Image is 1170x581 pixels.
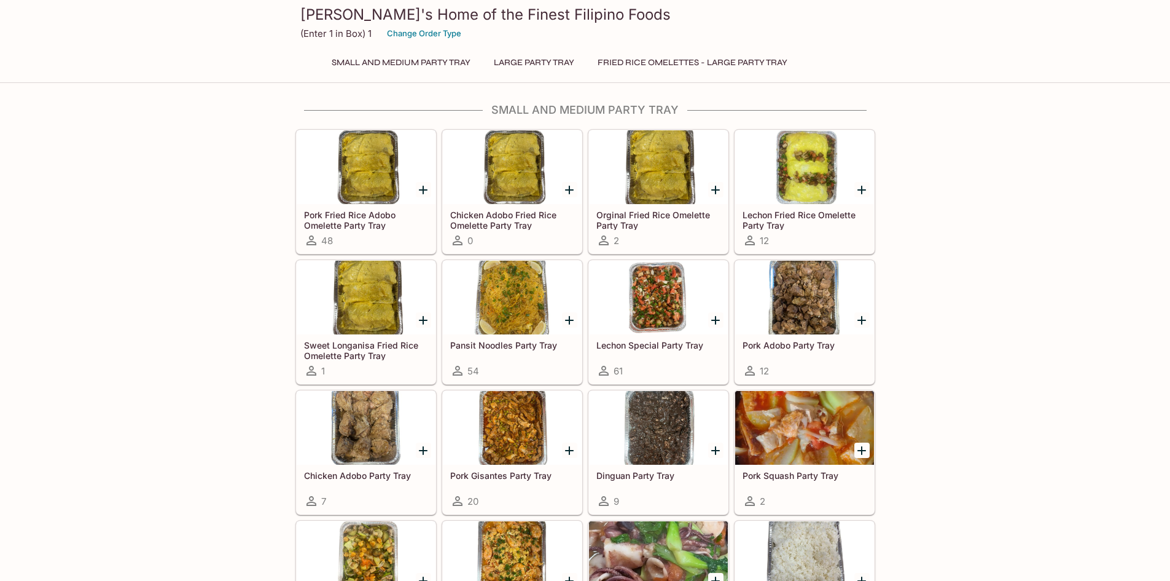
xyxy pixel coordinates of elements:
h5: Orginal Fried Rice Omelette Party Tray [596,210,720,230]
button: Add Chicken Adobo Fried Rice Omelette Party Tray [562,182,577,197]
a: Pork Squash Party Tray2 [735,390,875,515]
a: Lechon Fried Rice Omelette Party Tray12 [735,130,875,254]
a: Pork Gisantes Party Tray20 [442,390,582,515]
button: Add Lechon Fried Rice Omelette Party Tray [854,182,870,197]
button: Add Pork Squash Party Tray [854,443,870,458]
span: 1 [321,365,325,377]
span: 2 [614,235,619,247]
div: Lechon Fried Rice Omelette Party Tray [735,130,874,204]
button: Large Party Tray [487,54,581,71]
span: 2 [760,496,765,507]
h5: Lechon Special Party Tray [596,340,720,350]
h3: [PERSON_NAME]'s Home of the Finest Filipino Foods [300,5,870,24]
h5: Chicken Adobo Party Tray [304,470,428,481]
div: Pork Gisantes Party Tray [443,391,582,465]
span: 48 [321,235,333,247]
button: Add Pork Gisantes Party Tray [562,443,577,458]
div: Chicken Adobo Fried Rice Omelette Party Tray [443,130,582,204]
button: Add Pansit Noodles Party Tray [562,312,577,328]
a: Pork Adobo Party Tray12 [735,260,875,384]
h5: Sweet Longanisa Fried Rice Omelette Party Tray [304,340,428,360]
a: Chicken Adobo Party Tray7 [296,390,436,515]
span: 20 [467,496,478,507]
div: Pork Squash Party Tray [735,391,874,465]
a: Lechon Special Party Tray61 [588,260,728,384]
button: Add Orginal Fried Rice Omelette Party Tray [708,182,723,197]
button: Add Dinguan Party Tray [708,443,723,458]
h5: Pork Fried Rice Adobo Omelette Party Tray [304,210,428,230]
div: Pork Adobo Party Tray [735,261,874,334]
button: Add Chicken Adobo Party Tray [416,443,431,458]
div: Orginal Fried Rice Omelette Party Tray [589,130,728,204]
a: Pansit Noodles Party Tray54 [442,260,582,384]
button: Add Pork Adobo Party Tray [854,312,870,328]
button: Small and Medium Party Tray [325,54,477,71]
span: 61 [614,365,623,377]
button: Add Sweet Longanisa Fried Rice Omelette Party Tray [416,312,431,328]
h4: Small and Medium Party Tray [295,103,875,117]
div: Chicken Adobo Party Tray [297,391,435,465]
div: Pansit Noodles Party Tray [443,261,582,334]
span: 54 [467,365,479,377]
button: Add Pork Fried Rice Adobo Omelette Party Tray [416,182,431,197]
span: 12 [760,235,769,247]
div: Lechon Special Party Tray [589,261,728,334]
button: Fried Rice Omelettes - Large Party Tray [591,54,794,71]
h5: Pansit Noodles Party Tray [450,340,574,350]
a: Dinguan Party Tray9 [588,390,728,515]
a: Orginal Fried Rice Omelette Party Tray2 [588,130,728,254]
a: Pork Fried Rice Adobo Omelette Party Tray48 [296,130,436,254]
div: Sweet Longanisa Fried Rice Omelette Party Tray [297,261,435,334]
h5: Pork Adobo Party Tray [743,340,867,350]
p: (Enter 1 in Box) 1 [300,28,372,39]
h5: Lechon Fried Rice Omelette Party Tray [743,210,867,230]
h5: Chicken Adobo Fried Rice Omelette Party Tray [450,210,574,230]
span: 12 [760,365,769,377]
span: 9 [614,496,619,507]
span: 7 [321,496,326,507]
div: Dinguan Party Tray [589,391,728,465]
a: Chicken Adobo Fried Rice Omelette Party Tray0 [442,130,582,254]
div: Pork Fried Rice Adobo Omelette Party Tray [297,130,435,204]
h5: Dinguan Party Tray [596,470,720,481]
button: Add Lechon Special Party Tray [708,312,723,328]
a: Sweet Longanisa Fried Rice Omelette Party Tray1 [296,260,436,384]
button: Change Order Type [381,24,467,43]
h5: Pork Gisantes Party Tray [450,470,574,481]
span: 0 [467,235,473,247]
h5: Pork Squash Party Tray [743,470,867,481]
